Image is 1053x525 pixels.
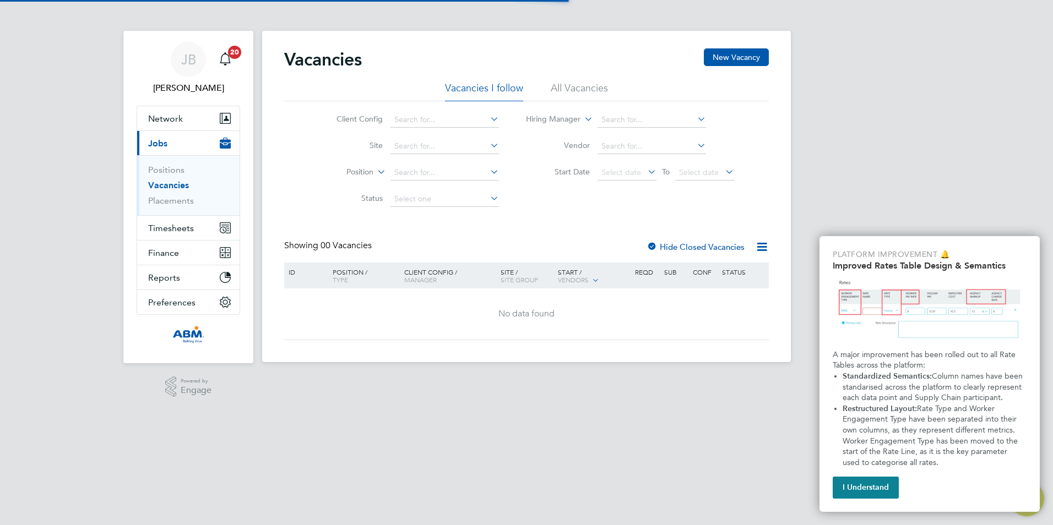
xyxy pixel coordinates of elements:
a: Vacancies [148,180,189,190]
label: Position [310,167,373,178]
label: Status [319,193,383,203]
input: Select one [390,192,499,207]
img: abm-technical-logo-retina.png [172,326,204,343]
a: Go to home page [137,326,240,343]
label: Hide Closed Vacancies [647,242,745,252]
span: Timesheets [148,223,194,233]
span: Select date [679,167,719,177]
a: Go to account details [137,42,240,95]
p: Platform Improvement 🔔 [833,249,1027,260]
span: JB [181,52,196,67]
span: Powered by [181,376,211,386]
span: Manager [404,275,437,284]
div: Site / [498,262,556,289]
h2: Improved Rates Table Design & Semantics [833,260,1027,271]
span: To [659,165,673,179]
label: Start Date [526,167,590,177]
span: Column names have been standarised across the platform to clearly represent each data point and S... [843,371,1025,402]
li: All Vacancies [551,81,608,101]
span: Finance [148,248,179,258]
input: Search for... [598,112,706,128]
div: Client Config / [401,262,498,289]
span: 20 [228,46,241,59]
span: Rate Type and Worker Engagement Type have been separated into their own columns, as they represen... [843,404,1020,467]
span: Site Group [501,275,538,284]
div: No data found [286,308,767,320]
div: Status [719,262,767,281]
div: Showing [284,240,374,251]
input: Search for... [390,165,499,181]
span: Engage [181,386,211,395]
span: Preferences [148,297,196,308]
strong: Restructured Layout: [843,404,917,413]
button: New Vacancy [704,48,769,66]
h2: Vacancies [284,48,362,70]
div: Reqd [632,262,661,281]
div: Position / [324,262,401,289]
img: Updated Rates Table Design & Semantics [833,275,1027,345]
label: Vendor [526,140,590,150]
span: Select date [601,167,641,177]
span: Jobs [148,138,167,149]
nav: Main navigation [123,31,253,363]
span: Network [148,113,183,124]
span: Vendors [558,275,589,284]
strong: Standardized Semantics: [843,371,932,381]
div: Sub [661,262,690,281]
span: Type [333,275,348,284]
div: Start / [555,262,632,290]
div: ID [286,262,324,281]
label: Hiring Manager [517,114,580,125]
input: Search for... [390,139,499,154]
div: Improved Rate Table Semantics [819,236,1040,512]
a: Positions [148,165,184,175]
span: James Brackley [137,81,240,95]
label: Site [319,140,383,150]
input: Search for... [390,112,499,128]
p: A major improvement has been rolled out to all Rate Tables across the platform: [833,349,1027,371]
span: Reports [148,272,180,283]
li: Vacancies I follow [445,81,523,101]
label: Client Config [319,114,383,124]
div: Conf [690,262,719,281]
input: Search for... [598,139,706,154]
button: I Understand [833,477,899,499]
span: 00 Vacancies [321,240,372,251]
a: Placements [148,195,194,206]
